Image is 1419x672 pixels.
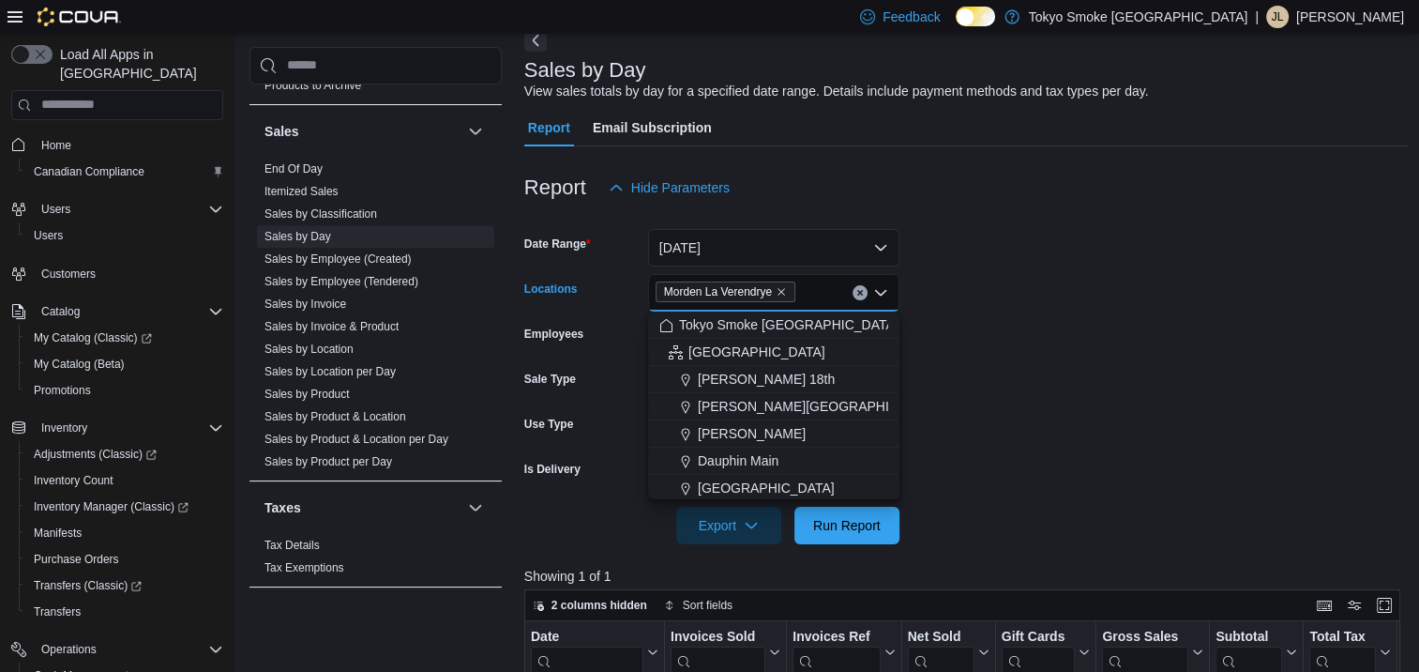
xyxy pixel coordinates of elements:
span: Tokyo Smoke [GEOGRAPHIC_DATA] [679,315,898,334]
span: Promotions [34,383,91,398]
h3: Taxes [264,498,301,517]
span: Sales by Product & Location [264,409,406,424]
span: [PERSON_NAME][GEOGRAPHIC_DATA] [698,397,943,416]
a: Sales by Classification [264,207,377,221]
a: Sales by Day [264,230,331,243]
span: Canadian Compliance [26,160,223,183]
button: Catalog [4,298,231,325]
a: My Catalog (Classic) [26,327,159,349]
button: Enter fullscreen [1373,594,1396,617]
button: Sort fields [657,594,740,617]
span: [GEOGRAPHIC_DATA] [698,479,835,497]
button: 2 columns hidden [525,594,655,617]
a: Transfers (Classic) [26,574,149,597]
span: Report [528,109,570,146]
a: Sales by Product per Day [264,455,392,468]
span: Transfers (Classic) [34,578,142,593]
button: Inventory Count [19,467,231,494]
span: Inventory Count [34,473,113,488]
button: Inventory [4,415,231,441]
button: [GEOGRAPHIC_DATA] [648,475,899,502]
p: | [1255,6,1259,28]
span: Morden La Verendrye [656,282,795,302]
span: Inventory Manager (Classic) [34,499,189,514]
a: Tax Details [264,539,320,552]
span: Inventory [34,417,223,439]
button: Run Report [794,507,899,544]
a: Sales by Invoice [264,298,346,311]
label: Is Delivery [524,462,581,477]
a: Inventory Manager (Classic) [26,496,196,518]
span: Tax Exemptions [264,560,344,575]
div: Total Tax [1309,628,1376,646]
a: Sales by Product & Location [264,410,406,423]
div: Subtotal [1215,628,1282,646]
a: Sales by Location [264,343,354,356]
span: Operations [41,642,97,657]
span: Sales by Employee (Tendered) [264,274,418,289]
span: [PERSON_NAME] [698,424,806,443]
a: Adjustments (Classic) [19,441,231,467]
a: Sales by Employee (Created) [264,252,412,266]
span: Sales by Location [264,342,354,357]
span: Sort fields [683,598,732,613]
span: [GEOGRAPHIC_DATA] [688,343,825,361]
a: Home [34,134,79,157]
button: [PERSON_NAME][GEOGRAPHIC_DATA] [648,393,899,420]
span: Adjustments (Classic) [34,447,157,462]
div: Taxes [249,534,502,587]
button: Manifests [19,520,231,546]
img: Cova [38,8,121,26]
div: Net Sold [907,628,974,646]
button: Users [4,196,231,222]
span: Customers [41,267,96,282]
span: Catalog [34,300,223,323]
div: Jennifer Lamont [1266,6,1289,28]
span: Users [34,228,63,243]
a: Products to Archive [264,79,361,92]
label: Locations [524,282,578,297]
span: Load All Apps in [GEOGRAPHIC_DATA] [53,45,223,83]
button: Hide Parameters [601,169,737,206]
span: Tax Details [264,538,320,553]
span: Inventory [41,420,87,435]
span: Home [34,133,223,157]
p: [PERSON_NAME] [1296,6,1404,28]
span: Sales by Day [264,229,331,244]
span: Sales by Classification [264,206,377,221]
button: Users [19,222,231,249]
a: End Of Day [264,162,323,176]
span: Sales by Product [264,387,350,402]
button: Purchase Orders [19,546,231,573]
a: My Catalog (Classic) [19,325,231,351]
button: Taxes [264,498,460,517]
button: Operations [34,638,104,661]
a: Customers [34,263,103,285]
span: Products to Archive [264,78,361,93]
span: Email Subscription [593,109,712,146]
button: Keyboard shortcuts [1313,594,1336,617]
span: Feedback [883,8,940,26]
a: Transfers (Classic) [19,573,231,599]
span: Run Report [813,516,881,535]
span: Transfers (Classic) [26,574,223,597]
button: Remove Morden La Verendrye from selection in this group [776,286,787,298]
span: Manifests [34,526,82,541]
a: Sales by Location per Day [264,365,396,378]
span: Sales by Product & Location per Day [264,432,448,447]
button: Canadian Compliance [19,159,231,185]
button: Export [676,507,781,544]
a: Purchase Orders [26,548,127,571]
span: Transfers [26,601,223,623]
h3: Report [524,176,586,199]
span: JL [1272,6,1284,28]
button: [PERSON_NAME] 18th [648,366,899,393]
a: Sales by Product [264,388,350,401]
span: [PERSON_NAME] 18th [698,370,835,389]
a: Sales by Employee (Tendered) [264,275,418,288]
div: Gift Cards [1001,628,1075,646]
div: View sales totals by day for a specified date range. Details include payment methods and tax type... [524,82,1149,101]
span: Morden La Verendrye [664,283,772,301]
button: [PERSON_NAME] [648,420,899,448]
a: Promotions [26,379,98,402]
